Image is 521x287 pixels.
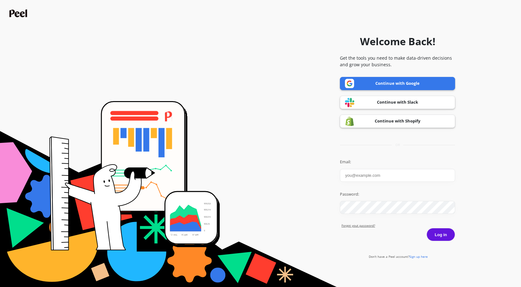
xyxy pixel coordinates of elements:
[360,34,435,49] h1: Welcome Back!
[340,159,455,165] label: Email:
[345,116,354,126] img: Shopify logo
[340,143,455,147] div: or
[340,191,455,198] label: Password:
[340,169,455,182] input: you@example.com
[341,223,455,228] a: Forgot yout password?
[369,254,428,259] a: Don't have a Peel account?Sign up here
[340,96,455,109] a: Continue with Slack
[340,55,455,68] p: Get the tools you need to make data-driven decisions and grow your business.
[340,115,455,128] a: Continue with Shopify
[427,228,455,241] button: Log in
[345,98,354,107] img: Slack logo
[9,9,29,17] img: Peel
[345,79,354,88] img: Google logo
[409,254,428,259] span: Sign up here
[340,77,455,90] a: Continue with Google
